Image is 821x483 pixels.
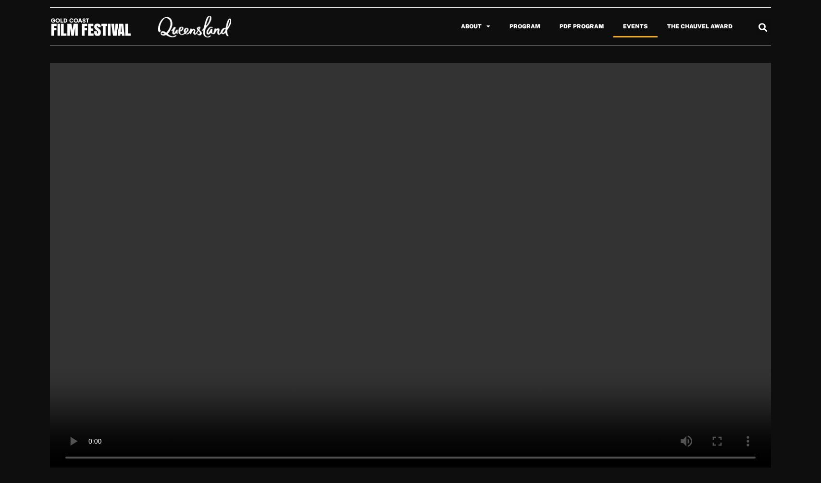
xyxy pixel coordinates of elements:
[451,15,500,37] a: About
[658,15,742,37] a: The Chauvel Award
[254,15,742,37] nav: Menu
[613,15,658,37] a: Events
[500,15,550,37] a: Program
[550,15,613,37] a: PDF Program
[755,19,771,35] div: Search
